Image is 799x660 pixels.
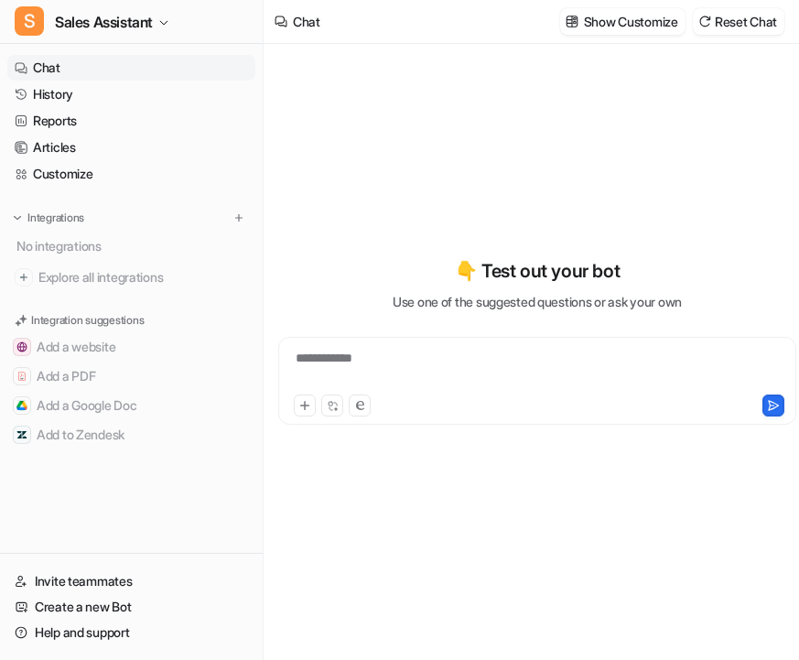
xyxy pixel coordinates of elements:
[455,257,620,285] p: 👇 Test out your bot
[7,391,255,420] button: Add a Google DocAdd a Google Doc
[16,429,27,440] img: Add to Zendesk
[7,135,255,160] a: Articles
[7,568,255,594] a: Invite teammates
[7,209,90,227] button: Integrations
[560,8,686,35] button: Show Customize
[7,81,255,107] a: History
[7,265,255,290] a: Explore all integrations
[7,161,255,187] a: Customize
[31,312,144,329] p: Integration suggestions
[7,108,255,134] a: Reports
[293,12,320,31] div: Chat
[15,6,44,36] span: S
[393,292,682,311] p: Use one of the suggested questions or ask your own
[698,15,711,28] img: reset
[7,55,255,81] a: Chat
[232,211,245,224] img: menu_add.svg
[7,420,255,449] button: Add to ZendeskAdd to Zendesk
[15,268,33,287] img: explore all integrations
[7,362,255,391] button: Add a PDFAdd a PDF
[7,620,255,645] a: Help and support
[27,211,84,225] p: Integrations
[55,9,153,35] span: Sales Assistant
[16,371,27,382] img: Add a PDF
[7,594,255,620] a: Create a new Bot
[38,263,248,292] span: Explore all integrations
[11,231,255,261] div: No integrations
[584,12,678,31] p: Show Customize
[11,211,24,224] img: expand menu
[693,8,784,35] button: Reset Chat
[7,332,255,362] button: Add a websiteAdd a website
[16,341,27,352] img: Add a website
[566,15,578,28] img: customize
[16,400,27,411] img: Add a Google Doc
